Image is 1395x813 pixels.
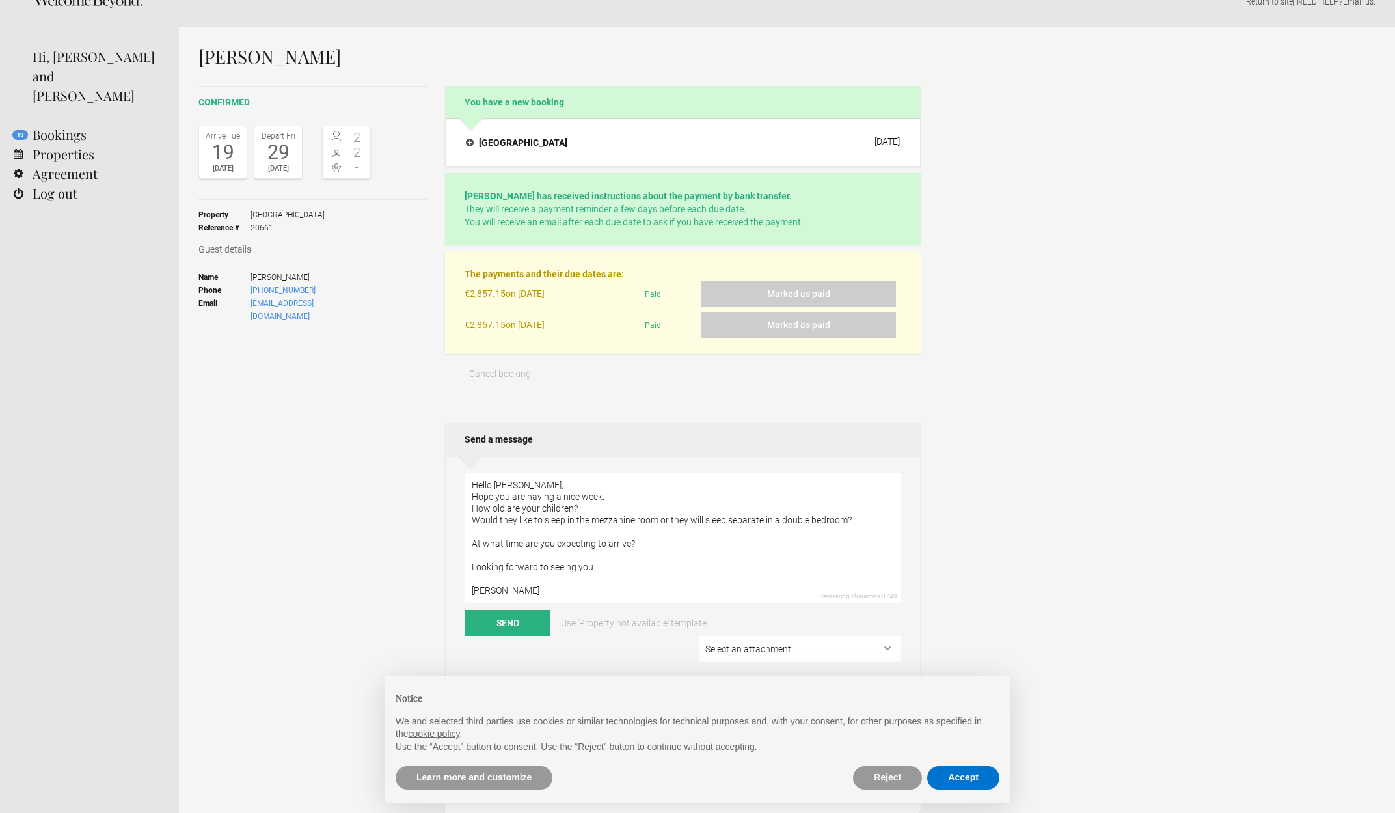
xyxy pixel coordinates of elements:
[251,221,325,234] span: 20661
[198,271,251,284] strong: Name
[701,312,896,338] button: Marked as paid
[347,161,368,174] span: -
[347,146,368,159] span: 2
[408,728,459,739] a: cookie policy - link opens in a new tab
[198,96,427,109] h2: confirmed
[445,86,921,118] h2: You have a new booking
[465,320,506,330] flynt-currency: €2,857.15
[396,715,999,741] p: We and selected third parties use cookies or similar technologies for technical purposes and, wit...
[465,191,792,201] strong: [PERSON_NAME] has received instructions about the payment by bank transfer.
[469,368,531,379] span: Cancel booking
[198,284,251,297] strong: Phone
[927,766,999,790] button: Accept
[701,281,896,307] button: Marked as paid
[347,131,368,144] span: 2
[251,299,314,321] a: [EMAIL_ADDRESS][DOMAIN_NAME]
[445,361,555,387] button: Cancel booking
[198,208,251,221] strong: Property
[465,610,550,636] button: Send
[396,691,999,705] h2: Notice
[465,288,506,299] flynt-currency: €2,857.15
[465,189,901,228] p: They will receive a payment reminder a few days before each due date. You will receive an email a...
[198,243,427,256] h3: Guest details
[251,271,371,284] span: [PERSON_NAME]
[202,162,243,175] div: [DATE]
[202,130,243,143] div: Arrive Tue
[396,766,552,790] button: Learn more and customize
[465,281,639,312] div: on [DATE]
[455,129,910,156] button: [GEOGRAPHIC_DATA] [DATE]
[198,47,921,66] h1: [PERSON_NAME]
[251,208,325,221] span: [GEOGRAPHIC_DATA]
[552,610,716,636] a: Use 'Property not available' template
[640,281,701,312] div: Paid
[198,297,251,323] strong: Email
[466,136,567,149] h4: [GEOGRAPHIC_DATA]
[258,162,299,175] div: [DATE]
[396,741,999,754] p: Use the “Accept” button to consent. Use the “Reject” button to continue without accepting.
[465,312,639,338] div: on [DATE]
[251,286,316,295] a: [PHONE_NUMBER]
[202,143,243,162] div: 19
[874,136,900,146] div: [DATE]
[445,423,921,456] h2: Send a message
[465,269,624,279] strong: The payments and their due dates are:
[853,766,922,790] button: Reject
[258,143,299,162] div: 29
[198,221,251,234] strong: Reference #
[258,130,299,143] div: Depart Fri
[12,130,28,140] flynt-notification-badge: 19
[33,47,159,105] div: Hi, [PERSON_NAME] and [PERSON_NAME]
[640,312,701,338] div: Paid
